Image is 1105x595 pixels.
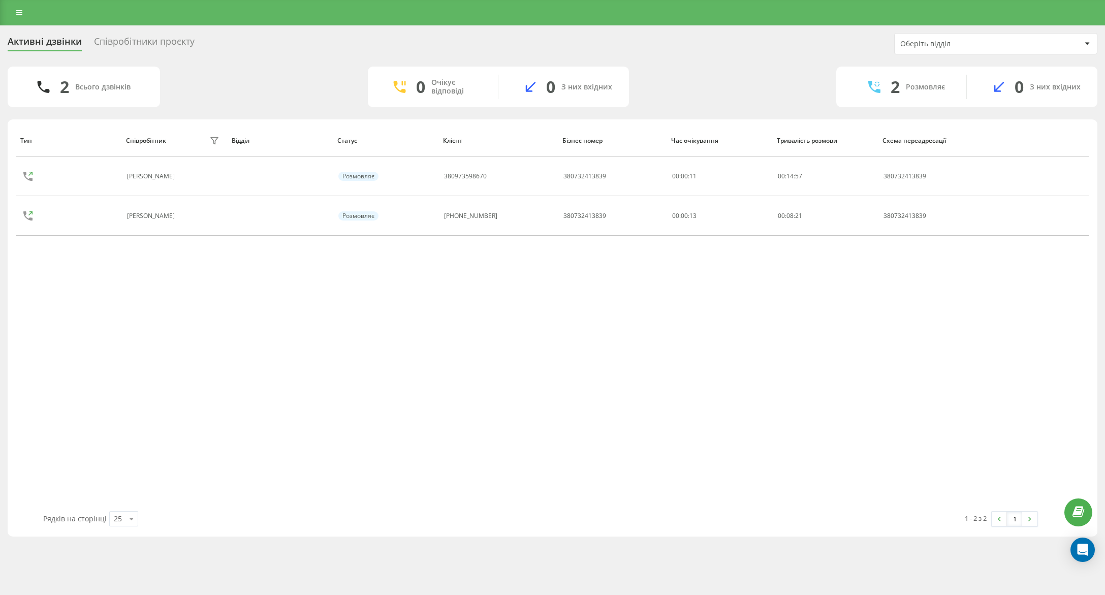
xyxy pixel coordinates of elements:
div: [PERSON_NAME] [127,173,177,180]
div: Всього дзвінків [75,83,131,91]
span: 00 [778,211,785,220]
div: Схема переадресації [882,137,978,144]
div: 380732413839 [883,212,978,220]
div: Тривалість розмови [777,137,873,144]
div: З них вхідних [1030,83,1081,91]
div: Очікує відповіді [431,78,483,96]
div: Розмовляє [906,83,945,91]
div: Час очікування [671,137,767,144]
div: Відділ [232,137,328,144]
div: Розмовляє [338,172,378,181]
div: Тип [20,137,116,144]
div: 380732413839 [883,173,978,180]
span: 57 [795,172,802,180]
div: Оберіть відділ [900,40,1022,48]
div: Open Intercom Messenger [1070,538,1095,562]
div: Статус [337,137,433,144]
div: 00:00:13 [672,212,767,220]
div: 380732413839 [563,212,606,220]
div: [PHONE_NUMBER] [444,212,497,220]
div: Клієнт [443,137,553,144]
div: 25 [114,514,122,524]
div: З них вхідних [561,83,612,91]
div: Співробітник [126,137,166,144]
span: 21 [795,211,802,220]
div: 380732413839 [563,173,606,180]
div: Розмовляє [338,211,378,221]
div: 1 - 2 з 2 [965,513,987,523]
div: Співробітники проєкту [94,36,195,52]
div: 2 [891,77,900,97]
div: 0 [546,77,555,97]
div: : : [778,173,802,180]
div: [PERSON_NAME] [127,212,177,220]
div: Бізнес номер [562,137,661,144]
div: : : [778,212,802,220]
div: 2 [60,77,69,97]
span: 00 [778,172,785,180]
div: 0 [416,77,425,97]
div: 0 [1015,77,1024,97]
a: 1 [1007,512,1022,526]
span: 08 [786,211,794,220]
div: 380973598670 [444,173,487,180]
div: 00:00:11 [672,173,767,180]
div: Активні дзвінки [8,36,82,52]
span: Рядків на сторінці [43,514,107,523]
span: 14 [786,172,794,180]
